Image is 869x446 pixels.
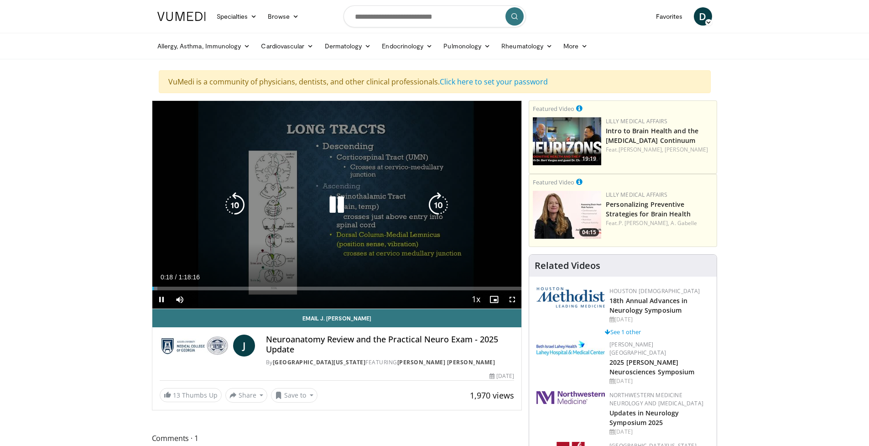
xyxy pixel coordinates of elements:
[536,287,605,308] img: 5e4488cc-e109-4a4e-9fd9-73bb9237ee91.png.150x105_q85_autocrop_double_scale_upscale_version-0.2.png
[535,260,600,271] h4: Related Videos
[152,287,522,290] div: Progress Bar
[609,341,666,357] a: [PERSON_NAME][GEOGRAPHIC_DATA]
[173,391,180,399] span: 13
[533,178,574,186] small: Featured Video
[609,377,709,385] div: [DATE]
[609,391,703,407] a: Northwestern Medicine Neurology and [MEDICAL_DATA]
[489,372,514,380] div: [DATE]
[606,219,713,227] div: Feat.
[533,117,601,165] a: 19:19
[694,7,712,26] a: D
[558,37,593,55] a: More
[536,391,605,404] img: 2a462fb6-9365-492a-ac79-3166a6f924d8.png.150x105_q85_autocrop_double_scale_upscale_version-0.2.jpg
[266,335,514,354] h4: Neuroanatomy Review and the Practical Neuro Exam - 2025 Update
[606,200,691,218] a: Personalizing Preventive Strategies for Brain Health
[609,315,709,324] div: [DATE]
[152,37,256,55] a: Allergy, Asthma, Immunology
[160,335,229,357] img: Medical College of Georgia - Augusta University
[606,146,713,154] div: Feat.
[159,70,711,93] div: VuMedi is a community of physicians, dentists, and other clinical professionals.
[233,335,255,357] a: J
[671,219,697,227] a: A. Gabelle
[273,358,366,366] a: [GEOGRAPHIC_DATA][US_STATE]
[152,290,171,309] button: Pause
[262,7,304,26] a: Browse
[157,12,206,21] img: VuMedi Logo
[319,37,377,55] a: Dermatology
[266,358,514,367] div: By FEATURING
[440,77,548,87] a: Click here to set your password
[255,37,319,55] a: Cardiovascular
[606,117,667,125] a: Lilly Medical Affairs
[606,126,698,145] a: Intro to Brain Health and the [MEDICAL_DATA] Continuum
[152,432,522,444] span: Comments 1
[536,341,605,356] img: e7977282-282c-4444-820d-7cc2733560fd.jpg.150x105_q85_autocrop_double_scale_upscale_version-0.2.jpg
[467,290,485,309] button: Playback Rate
[650,7,688,26] a: Favorites
[271,388,317,403] button: Save to
[160,388,222,402] a: 13 Thumbs Up
[470,390,514,401] span: 1,970 views
[438,37,496,55] a: Pulmonology
[397,358,495,366] a: [PERSON_NAME] [PERSON_NAME]
[533,191,601,239] img: c3be7821-a0a3-4187-927a-3bb177bd76b4.png.150x105_q85_crop-smart_upscale.jpg
[609,296,687,315] a: 18th Annual Advances in Neurology Symposium
[503,290,521,309] button: Fullscreen
[211,7,263,26] a: Specialties
[533,191,601,239] a: 04:15
[533,117,601,165] img: a80fd508-2012-49d4-b73e-1d4e93549e78.png.150x105_q85_crop-smart_upscale.jpg
[665,146,708,153] a: [PERSON_NAME]
[376,37,438,55] a: Endocrinology
[619,146,663,153] a: [PERSON_NAME],
[161,273,173,281] span: 0:18
[178,273,200,281] span: 1:18:16
[496,37,558,55] a: Rheumatology
[619,219,670,227] a: P. [PERSON_NAME],
[609,287,700,295] a: Houston [DEMOGRAPHIC_DATA]
[343,5,526,27] input: Search topics, interventions
[225,388,268,403] button: Share
[609,428,709,436] div: [DATE]
[175,273,177,281] span: /
[171,290,189,309] button: Mute
[533,105,574,113] small: Featured Video
[152,309,522,327] a: Email J. [PERSON_NAME]
[152,101,522,309] video-js: Video Player
[579,228,599,236] span: 04:15
[485,290,503,309] button: Enable picture-in-picture mode
[609,409,679,427] a: Updates in Neurology Symposium 2025
[579,155,599,163] span: 19:19
[606,191,667,199] a: Lilly Medical Affairs
[609,358,694,376] a: 2025 [PERSON_NAME] Neurosciences Symposium
[605,328,641,336] a: See 1 other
